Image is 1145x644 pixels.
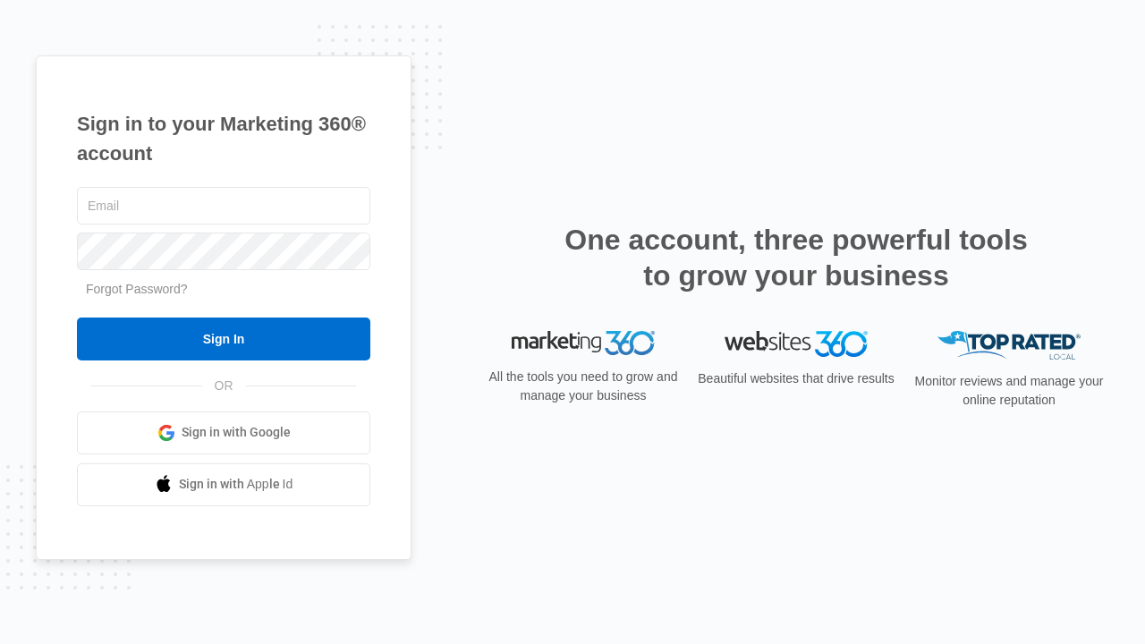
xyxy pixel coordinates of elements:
[512,331,655,356] img: Marketing 360
[77,187,370,225] input: Email
[77,318,370,360] input: Sign In
[77,109,370,168] h1: Sign in to your Marketing 360® account
[86,282,188,296] a: Forgot Password?
[179,475,293,494] span: Sign in with Apple Id
[77,411,370,454] a: Sign in with Google
[559,222,1033,293] h2: One account, three powerful tools to grow your business
[725,331,868,357] img: Websites 360
[77,463,370,506] a: Sign in with Apple Id
[937,331,1081,360] img: Top Rated Local
[909,372,1109,410] p: Monitor reviews and manage your online reputation
[202,377,246,395] span: OR
[483,368,683,405] p: All the tools you need to grow and manage your business
[696,369,896,388] p: Beautiful websites that drive results
[182,423,291,442] span: Sign in with Google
